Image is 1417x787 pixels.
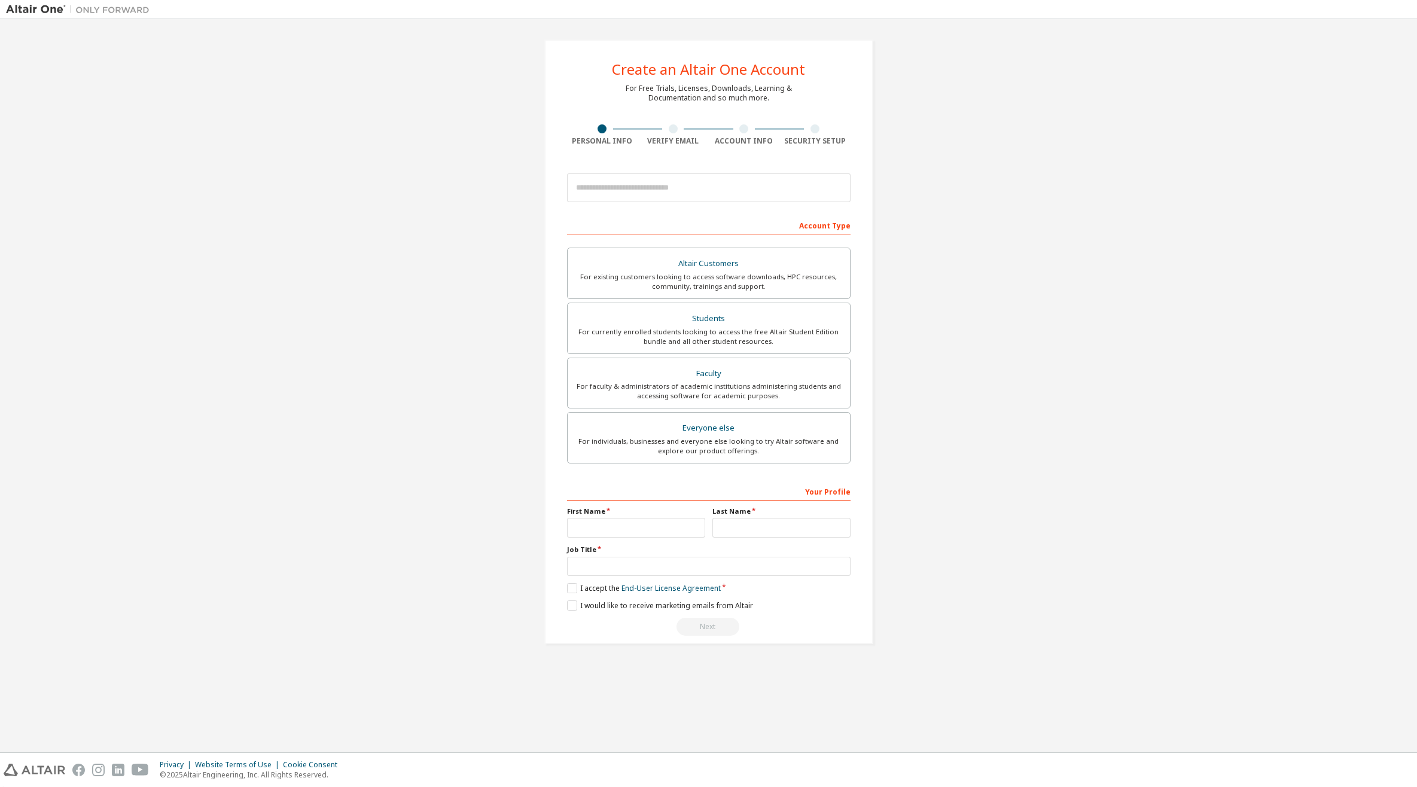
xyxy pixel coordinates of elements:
img: linkedin.svg [112,764,124,776]
div: Altair Customers [575,255,843,272]
div: Read and acccept EULA to continue [567,618,851,636]
img: facebook.svg [72,764,85,776]
div: For Free Trials, Licenses, Downloads, Learning & Documentation and so much more. [626,84,792,103]
div: For individuals, businesses and everyone else looking to try Altair software and explore our prod... [575,437,843,456]
img: Altair One [6,4,156,16]
div: Security Setup [779,136,851,146]
div: Students [575,310,843,327]
div: Cookie Consent [283,760,345,770]
a: End-User License Agreement [621,583,721,593]
label: I would like to receive marketing emails from Altair [567,600,753,611]
div: Account Info [709,136,780,146]
p: © 2025 Altair Engineering, Inc. All Rights Reserved. [160,770,345,780]
label: First Name [567,507,705,516]
div: For currently enrolled students looking to access the free Altair Student Edition bundle and all ... [575,327,843,346]
label: Job Title [567,545,851,554]
div: For existing customers looking to access software downloads, HPC resources, community, trainings ... [575,272,843,291]
div: Create an Altair One Account [612,62,805,77]
div: Website Terms of Use [195,760,283,770]
div: Your Profile [567,481,851,501]
img: altair_logo.svg [4,764,65,776]
img: instagram.svg [92,764,105,776]
label: I accept the [567,583,721,593]
label: Last Name [712,507,851,516]
div: Account Type [567,215,851,234]
div: For faculty & administrators of academic institutions administering students and accessing softwa... [575,382,843,401]
div: Personal Info [567,136,638,146]
div: Privacy [160,760,195,770]
img: youtube.svg [132,764,149,776]
div: Everyone else [575,420,843,437]
div: Verify Email [638,136,709,146]
div: Faculty [575,365,843,382]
